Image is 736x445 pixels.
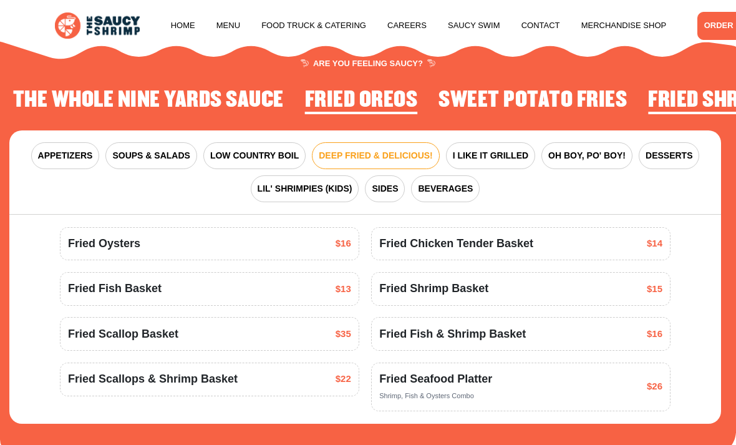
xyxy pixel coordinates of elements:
[387,2,427,49] a: Careers
[171,2,195,49] a: Home
[336,372,351,386] span: $22
[305,88,418,112] h2: Fried Oreos
[258,182,352,195] span: LIL' SHRIMPIES (KIDS)
[411,175,480,202] button: BEVERAGES
[105,142,196,169] button: SOUPS & SALADS
[379,280,488,297] span: Fried Shrimp Basket
[112,149,190,162] span: SOUPS & SALADS
[301,59,435,67] span: ARE YOU FEELING SAUCY?
[548,149,626,162] span: OH BOY, PO' BOY!
[646,149,692,162] span: DESSERTS
[38,149,93,162] span: APPETIZERS
[216,2,240,49] a: Menu
[319,149,433,162] span: DEEP FRIED & DELICIOUS!
[210,149,299,162] span: LOW COUNTRY BOIL
[541,142,632,169] button: OH BOY, PO' BOY!
[379,326,526,343] span: Fried Fish & Shrimp Basket
[448,2,500,49] a: Saucy Swim
[68,371,238,388] span: Fried Scallops & Shrimp Basket
[446,142,535,169] button: I LIKE IT GRILLED
[647,327,662,341] span: $16
[581,2,667,49] a: Merchandise Shop
[336,327,351,341] span: $35
[13,88,284,115] li: 2 of 4
[418,182,473,195] span: BEVERAGES
[305,88,418,115] li: 3 of 4
[379,392,474,399] span: Shrimp, Fish & Oysters Combo
[55,12,140,38] img: logo
[261,2,366,49] a: Food Truck & Catering
[379,235,533,252] span: Fried Chicken Tender Basket
[251,175,359,202] button: LIL' SHRIMPIES (KIDS)
[68,235,140,252] span: Fried Oysters
[438,88,627,115] li: 4 of 4
[521,2,560,49] a: Contact
[68,280,162,297] span: Fried Fish Basket
[647,282,662,296] span: $15
[453,149,528,162] span: I LIKE IT GRILLED
[365,175,405,202] button: SIDES
[336,282,351,296] span: $13
[31,142,100,169] button: APPETIZERS
[639,142,699,169] button: DESSERTS
[13,88,284,112] h2: The Whole Nine Yards Sauce
[372,182,398,195] span: SIDES
[68,326,178,343] span: Fried Scallop Basket
[379,371,492,388] span: Fried Seafood Platter
[203,142,306,169] button: LOW COUNTRY BOIL
[647,379,662,394] span: $26
[647,237,662,251] span: $14
[312,142,440,169] button: DEEP FRIED & DELICIOUS!
[438,88,627,112] h2: Sweet Potato Fries
[336,237,351,251] span: $16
